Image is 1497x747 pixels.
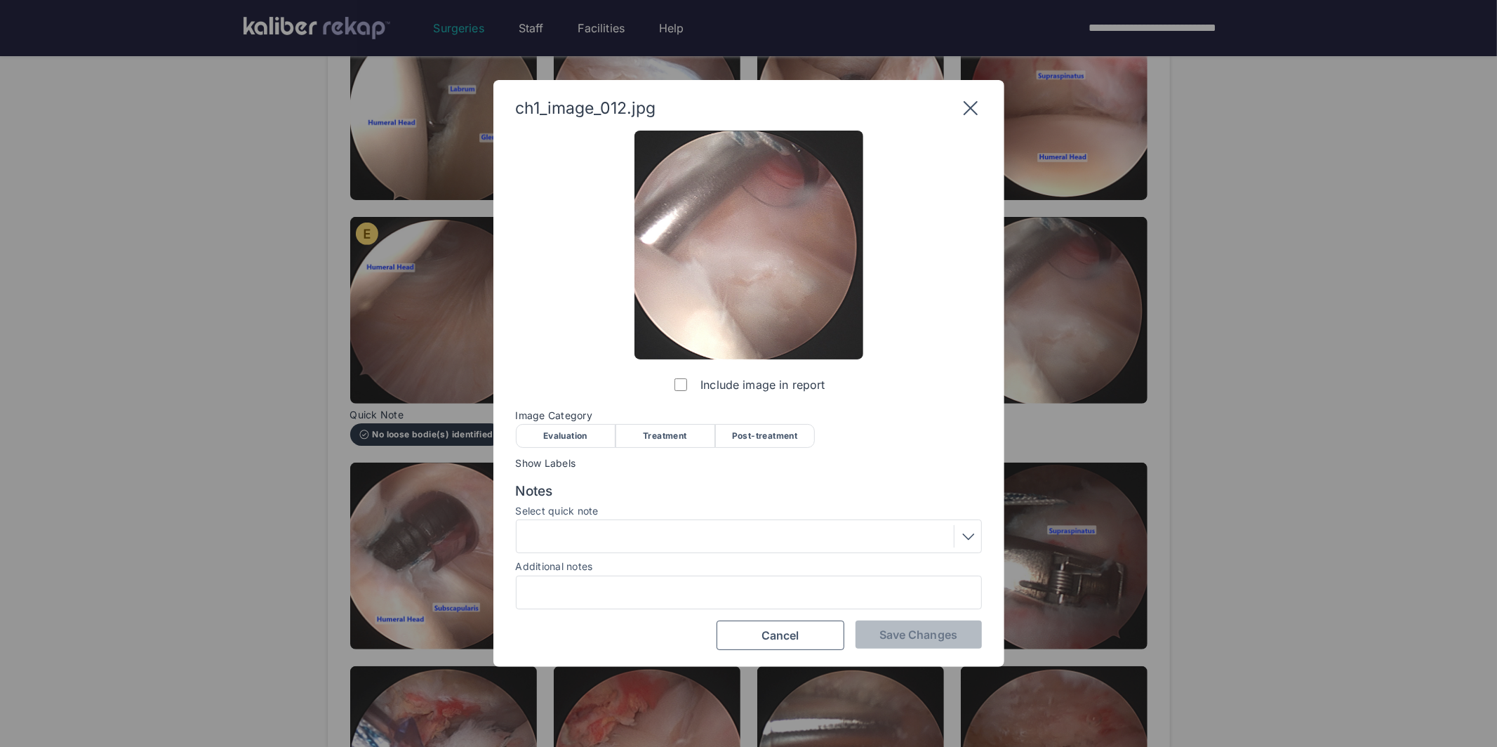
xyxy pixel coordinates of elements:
[715,424,815,448] div: Post-treatment
[516,560,593,572] label: Additional notes
[761,628,799,642] span: Cancel
[672,371,825,399] label: Include image in report
[516,483,982,500] span: Notes
[516,424,616,448] div: Evaluation
[516,410,982,421] span: Image Category
[516,458,982,469] span: Show Labels
[879,628,957,642] span: Save Changes
[634,131,863,359] img: ch1_image_012.jpg
[674,378,687,391] input: Include image in report
[516,98,656,118] span: ch1_image_012.jpg
[856,621,982,649] button: Save Changes
[516,505,982,517] label: Select quick note
[616,424,715,448] div: Treatment
[717,621,844,650] button: Cancel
